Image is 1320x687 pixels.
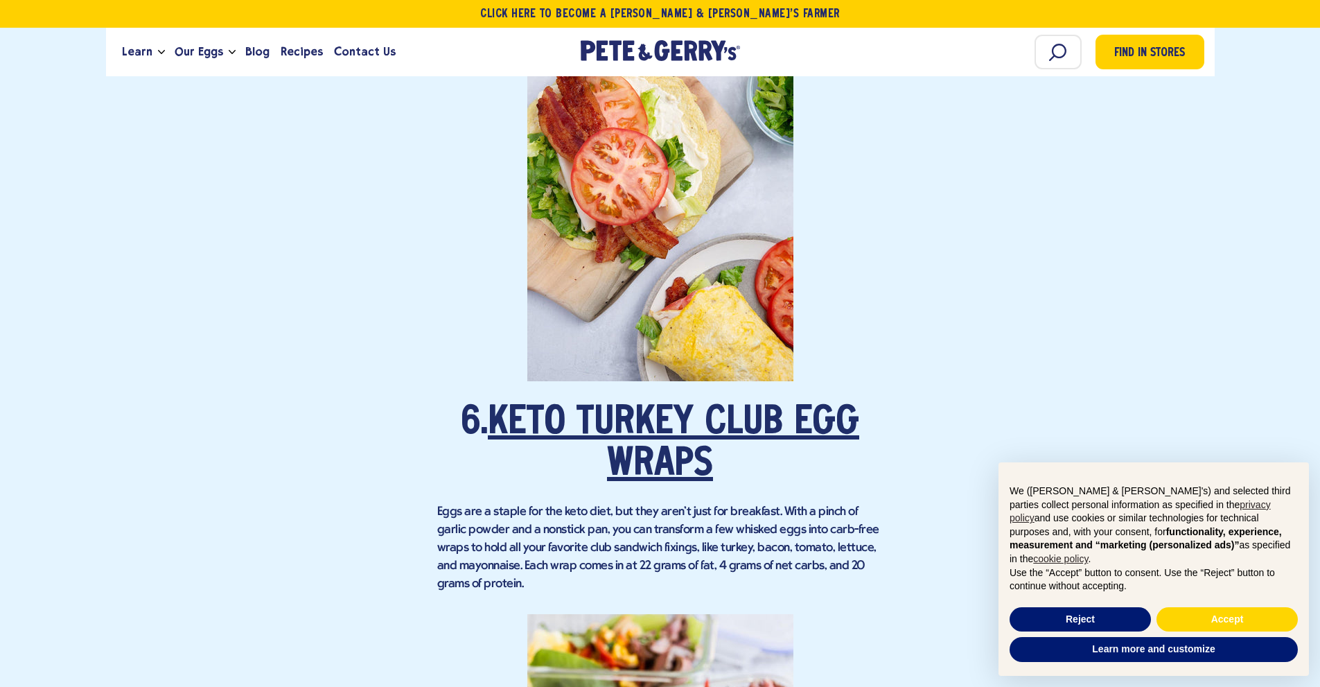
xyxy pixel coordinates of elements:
a: Recipes [275,33,328,71]
p: We ([PERSON_NAME] & [PERSON_NAME]'s) and selected third parties collect personal information as s... [1010,485,1298,566]
button: Learn more and customize [1010,637,1298,662]
button: Reject [1010,607,1151,632]
a: Our Eggs [169,33,229,71]
button: Open the dropdown menu for Our Eggs [229,50,236,55]
a: Contact Us [328,33,401,71]
span: Find in Stores [1114,44,1185,63]
input: Search [1035,35,1082,69]
button: Accept [1156,607,1298,632]
p: Eggs are a staple for the keto diet, but they aren't just for breakfast. With a pinch of garlic p... [437,503,883,593]
a: Find in Stores [1095,35,1204,69]
a: Blog [240,33,275,71]
span: Our Eggs [175,43,223,60]
p: Use the “Accept” button to consent. Use the “Reject” button to continue without accepting. [1010,566,1298,593]
h2: 6. [437,402,883,485]
button: Open the dropdown menu for Learn [158,50,165,55]
a: Keto Turkey Club Egg Wraps [488,404,859,485]
div: Notice [987,451,1320,687]
span: Blog [245,43,270,60]
span: Contact Us [334,43,396,60]
span: Learn [122,43,152,60]
span: Recipes [281,43,323,60]
a: cookie policy [1033,553,1088,564]
a: Learn [116,33,158,71]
